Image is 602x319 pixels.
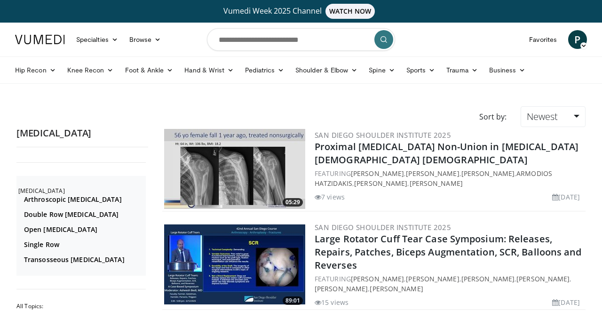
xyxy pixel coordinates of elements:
[9,61,62,80] a: Hip Recon
[207,28,395,51] input: Search topics, interventions
[164,224,305,304] a: 89:01
[283,198,303,207] span: 05:29
[62,61,119,80] a: Knee Recon
[71,30,124,49] a: Specialties
[516,274,570,283] a: [PERSON_NAME]
[315,168,584,188] div: FEATURING , , , , ,
[552,297,580,307] li: [DATE]
[523,30,562,49] a: Favorites
[16,127,148,139] h2: [MEDICAL_DATA]
[410,179,463,188] a: [PERSON_NAME]
[401,61,441,80] a: Sports
[568,30,587,49] a: P
[315,284,368,293] a: [PERSON_NAME]
[552,192,580,202] li: [DATE]
[315,223,451,232] a: San Diego Shoulder Institute 2025
[472,106,514,127] div: Sort by:
[18,187,146,195] h2: [MEDICAL_DATA]
[24,210,143,219] a: Double Row [MEDICAL_DATA]
[283,296,303,305] span: 89:01
[315,130,451,140] a: San Diego Shoulder Institute 2025
[16,4,586,19] a: Vumedi Week 2025 ChannelWATCH NOW
[24,240,143,249] a: Single Row
[315,232,582,271] a: Large Rotator Cuff Tear Case Symposium: Releases, Repairs, Patches, Biceps Augmentation, SCR, Bal...
[483,61,531,80] a: Business
[370,284,423,293] a: [PERSON_NAME]
[24,255,143,264] a: Transosseous [MEDICAL_DATA]
[119,61,179,80] a: Foot & Ankle
[406,274,459,283] a: [PERSON_NAME]
[15,35,65,44] img: VuMedi Logo
[325,4,375,19] span: WATCH NOW
[441,61,483,80] a: Trauma
[406,169,459,178] a: [PERSON_NAME]
[354,179,407,188] a: [PERSON_NAME]
[24,225,143,234] a: Open [MEDICAL_DATA]
[290,61,363,80] a: Shoulder & Elbow
[351,274,404,283] a: [PERSON_NAME]
[315,274,584,294] div: FEATURING , , , , ,
[527,110,558,123] span: Newest
[521,106,586,127] a: Newest
[315,140,578,166] a: Proximal [MEDICAL_DATA] Non-Union in [MEDICAL_DATA] [DEMOGRAPHIC_DATA] [DEMOGRAPHIC_DATA]
[16,303,146,310] h2: All Topics:
[315,192,345,202] li: 7 views
[461,274,515,283] a: [PERSON_NAME]
[164,129,305,209] img: fbaf61e4-de33-46c8-8a8b-f1ae69e01698.300x170_q85_crop-smart_upscale.jpg
[179,61,239,80] a: Hand & Wrist
[315,297,349,307] li: 15 views
[351,169,404,178] a: [PERSON_NAME]
[164,129,305,209] a: 05:29
[24,195,143,204] a: Arthroscopic [MEDICAL_DATA]
[363,61,400,80] a: Spine
[164,224,305,304] img: 7a62cfd3-e010-4022-9fb4-b800619bc9ac.300x170_q85_crop-smart_upscale.jpg
[124,30,167,49] a: Browse
[461,169,515,178] a: [PERSON_NAME]
[239,61,290,80] a: Pediatrics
